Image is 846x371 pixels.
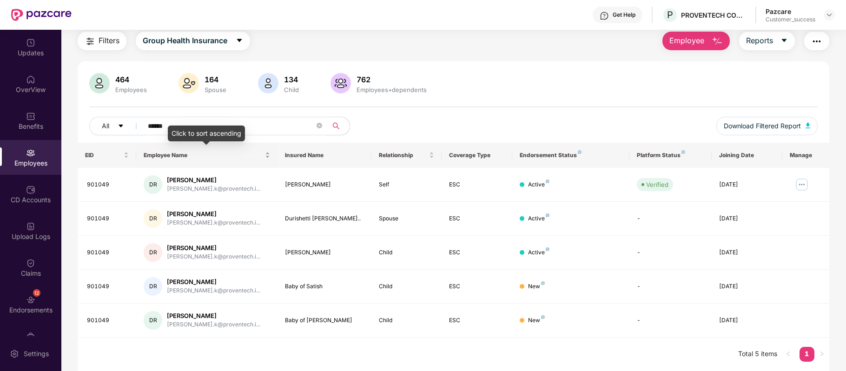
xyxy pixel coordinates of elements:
th: EID [78,143,136,168]
button: Reportscaret-down [739,32,795,50]
div: Pazcare [766,7,815,16]
span: Filters [99,35,119,46]
div: Child [379,316,435,325]
div: 901049 [87,316,129,325]
div: DR [144,243,162,262]
div: Platform Status [637,152,704,159]
img: svg+xml;base64,PHN2ZyBpZD0iQmVuZWZpdHMiIHhtbG5zPSJodHRwOi8vd3d3LnczLm9yZy8yMDAwL3N2ZyIgd2lkdGg9Ij... [26,112,35,121]
span: close-circle [317,123,322,128]
div: Verified [646,180,668,189]
div: [PERSON_NAME].k@proventech.i... [167,286,260,295]
div: Durishetti [PERSON_NAME].. [285,214,364,223]
th: Joining Date [712,143,782,168]
div: PROVENTECH CONSULTING PRIVATE LIMITED [681,11,746,20]
li: Total 5 items [738,347,777,362]
th: Insured Name [278,143,371,168]
div: New [528,316,545,325]
span: P [667,9,673,20]
div: 762 [355,75,429,84]
div: ESC [449,180,505,189]
button: right [814,347,829,362]
div: [DATE] [719,282,775,291]
div: [PERSON_NAME] [167,244,260,252]
span: Reports [746,35,773,46]
div: ESC [449,282,505,291]
div: 164 [203,75,228,84]
div: Click to sort ascending [168,126,245,141]
td: - [629,236,712,270]
img: svg+xml;base64,PHN2ZyBpZD0iVXBkYXRlZCIgeG1sbnM9Imh0dHA6Ly93d3cudzMub3JnLzIwMDAvc3ZnIiB3aWR0aD0iMj... [26,38,35,47]
td: - [629,270,712,304]
div: [PERSON_NAME] [167,210,260,219]
span: Relationship [379,152,428,159]
img: svg+xml;base64,PHN2ZyB4bWxucz0iaHR0cDovL3d3dy53My5vcmcvMjAwMC9zdmciIHdpZHRoPSI4IiBoZWlnaHQ9IjgiIH... [578,150,582,154]
th: Coverage Type [442,143,512,168]
div: Baby of [PERSON_NAME] [285,316,364,325]
div: ESC [449,214,505,223]
button: Filters [78,32,126,50]
div: Child [282,86,301,93]
img: svg+xml;base64,PHN2ZyB4bWxucz0iaHR0cDovL3d3dy53My5vcmcvMjAwMC9zdmciIHdpZHRoPSIyNCIgaGVpZ2h0PSIyNC... [85,36,96,47]
img: svg+xml;base64,PHN2ZyBpZD0iU2V0dGluZy0yMHgyMCIgeG1sbnM9Imh0dHA6Ly93d3cudzMub3JnLzIwMDAvc3ZnIiB3aW... [10,349,19,358]
img: manageButton [794,177,809,192]
button: Employee [662,32,730,50]
div: 134 [282,75,301,84]
img: svg+xml;base64,PHN2ZyB4bWxucz0iaHR0cDovL3d3dy53My5vcmcvMjAwMC9zdmciIHhtbG5zOnhsaW5rPSJodHRwOi8vd3... [330,73,351,93]
span: caret-down [780,37,788,45]
img: svg+xml;base64,PHN2ZyB4bWxucz0iaHR0cDovL3d3dy53My5vcmcvMjAwMC9zdmciIHdpZHRoPSI4IiBoZWlnaHQ9IjgiIH... [546,179,549,183]
span: caret-down [236,37,243,45]
div: [DATE] [719,214,775,223]
td: - [629,304,712,338]
img: svg+xml;base64,PHN2ZyB4bWxucz0iaHR0cDovL3d3dy53My5vcmcvMjAwMC9zdmciIHdpZHRoPSI4IiBoZWlnaHQ9IjgiIH... [546,213,549,217]
img: svg+xml;base64,PHN2ZyBpZD0iRHJvcGRvd24tMzJ4MzIiIHhtbG5zPSJodHRwOi8vd3d3LnczLm9yZy8yMDAwL3N2ZyIgd2... [826,11,833,19]
div: 12 [33,289,40,296]
img: svg+xml;base64,PHN2ZyBpZD0iVXBsb2FkX0xvZ3MiIGRhdGEtbmFtZT0iVXBsb2FkIExvZ3MiIHhtbG5zPSJodHRwOi8vd3... [26,222,35,231]
div: 901049 [87,282,129,291]
img: svg+xml;base64,PHN2ZyB4bWxucz0iaHR0cDovL3d3dy53My5vcmcvMjAwMC9zdmciIHhtbG5zOnhsaW5rPSJodHRwOi8vd3... [89,73,110,93]
div: Spouse [379,214,435,223]
div: Self [379,180,435,189]
span: caret-down [118,123,124,130]
span: EID [85,152,122,159]
div: Endorsement Status [520,152,622,159]
img: svg+xml;base64,PHN2ZyBpZD0iQ0RfQWNjb3VudHMiIGRhdGEtbmFtZT0iQ0QgQWNjb3VudHMiIHhtbG5zPSJodHRwOi8vd3... [26,185,35,194]
img: svg+xml;base64,PHN2ZyBpZD0iSG9tZSIgeG1sbnM9Imh0dHA6Ly93d3cudzMub3JnLzIwMDAvc3ZnIiB3aWR0aD0iMjAiIG... [26,75,35,84]
img: svg+xml;base64,PHN2ZyB4bWxucz0iaHR0cDovL3d3dy53My5vcmcvMjAwMC9zdmciIHdpZHRoPSI4IiBoZWlnaHQ9IjgiIH... [541,281,545,285]
div: Child [379,248,435,257]
img: svg+xml;base64,PHN2ZyB4bWxucz0iaHR0cDovL3d3dy53My5vcmcvMjAwMC9zdmciIHdpZHRoPSI4IiBoZWlnaHQ9IjgiIH... [541,315,545,319]
span: right [819,351,825,357]
span: left [786,351,791,357]
li: Next Page [814,347,829,362]
div: [PERSON_NAME].k@proventech.i... [167,219,260,227]
div: [PERSON_NAME] [167,311,260,320]
div: DR [144,209,162,228]
div: ESC [449,316,505,325]
li: Previous Page [781,347,796,362]
th: Relationship [371,143,442,168]
img: svg+xml;base64,PHN2ZyBpZD0iQ2xhaW0iIHhtbG5zPSJodHRwOi8vd3d3LnczLm9yZy8yMDAwL3N2ZyIgd2lkdGg9IjIwIi... [26,258,35,268]
button: Group Health Insurancecaret-down [136,32,250,50]
div: Active [528,214,549,223]
img: svg+xml;base64,PHN2ZyB4bWxucz0iaHR0cDovL3d3dy53My5vcmcvMjAwMC9zdmciIHhtbG5zOnhsaW5rPSJodHRwOi8vd3... [178,73,199,93]
div: New [528,282,545,291]
div: [DATE] [719,180,775,189]
div: [PERSON_NAME].k@proventech.i... [167,252,260,261]
div: Settings [21,349,52,358]
div: 901049 [87,180,129,189]
div: [PERSON_NAME] [285,180,364,189]
div: ESC [449,248,505,257]
div: DR [144,277,162,296]
button: Allcaret-down [89,117,146,135]
img: New Pazcare Logo [11,9,72,21]
div: DR [144,311,162,330]
img: svg+xml;base64,PHN2ZyB4bWxucz0iaHR0cDovL3d3dy53My5vcmcvMjAwMC9zdmciIHhtbG5zOnhsaW5rPSJodHRwOi8vd3... [712,36,723,47]
a: 1 [800,347,814,361]
div: Active [528,180,549,189]
div: Spouse [203,86,228,93]
span: All [102,121,109,131]
div: Customer_success [766,16,815,23]
span: Download Filtered Report [724,121,801,131]
div: 901049 [87,248,129,257]
span: Employee [669,35,704,46]
img: svg+xml;base64,PHN2ZyB4bWxucz0iaHR0cDovL3d3dy53My5vcmcvMjAwMC9zdmciIHhtbG5zOnhsaW5rPSJodHRwOi8vd3... [258,73,278,93]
